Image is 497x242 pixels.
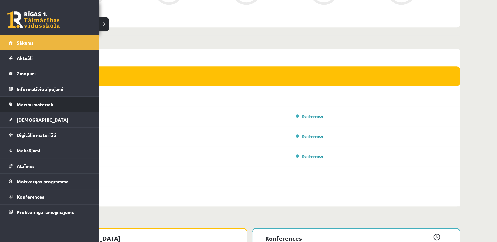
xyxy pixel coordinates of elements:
[17,143,90,158] legend: Maksājumi
[17,209,74,215] span: Proktoringa izmēģinājums
[17,163,34,169] span: Atzīmes
[9,50,90,66] a: Aktuāli
[17,178,69,184] span: Motivācijas programma
[9,158,90,173] a: Atzīmes
[17,117,68,123] span: [DEMOGRAPHIC_DATA]
[17,194,44,200] span: Konferences
[17,101,53,107] span: Mācību materiāli
[296,113,323,119] a: Konference
[17,66,90,81] legend: Ziņojumi
[296,133,323,139] a: Konference
[17,132,56,138] span: Digitālie materiāli
[42,216,457,225] p: Tuvākās aktivitātes
[17,40,34,46] span: Sākums
[42,36,457,45] p: Nedēļa
[296,153,323,159] a: Konference
[9,81,90,96] a: Informatīvie ziņojumi
[9,205,90,220] a: Proktoringa izmēģinājums
[9,143,90,158] a: Maksājumi
[9,189,90,204] a: Konferences
[9,35,90,50] a: Sākums
[9,66,90,81] a: Ziņojumi
[17,81,90,96] legend: Informatīvie ziņojumi
[9,174,90,189] a: Motivācijas programma
[17,55,33,61] span: Aktuāli
[9,97,90,112] a: Mācību materiāli
[7,11,60,28] a: Rīgas 1. Tālmācības vidusskola
[39,49,460,66] div: (01.09 - 07.09)
[9,128,90,143] a: Digitālie materiāli
[9,112,90,127] a: [DEMOGRAPHIC_DATA]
